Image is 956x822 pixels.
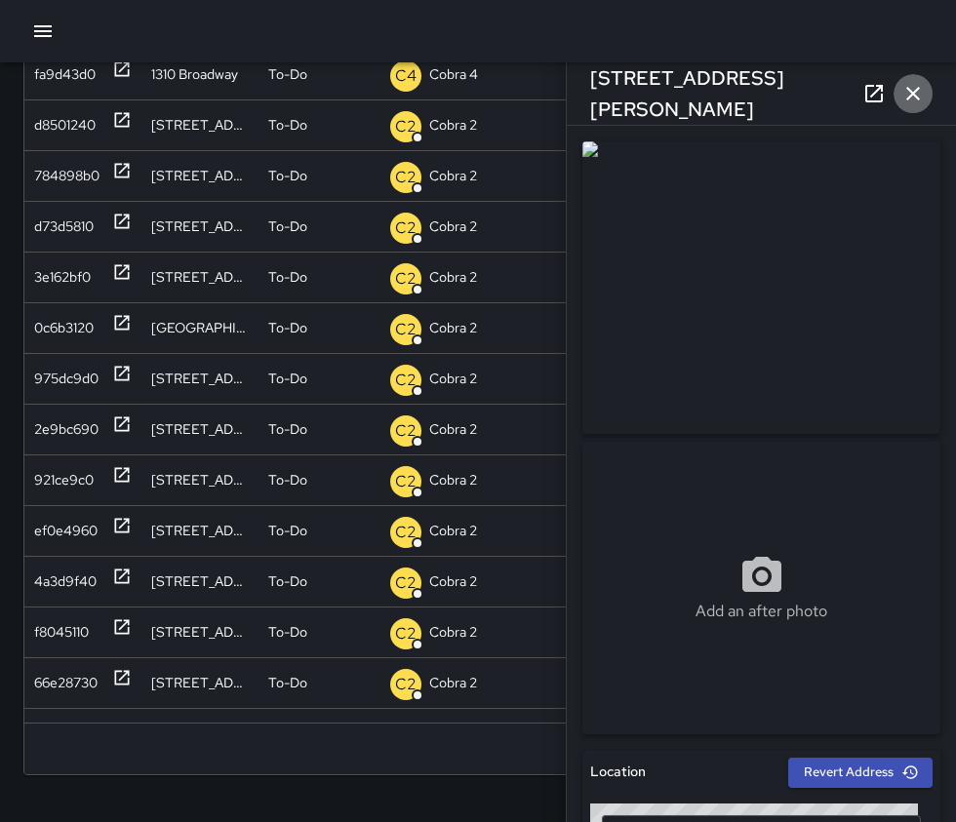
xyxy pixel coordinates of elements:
p: C2 [395,216,417,240]
div: 2336 Harrison Street [141,556,259,607]
div: 2386 Valley Street [141,99,259,150]
p: To-Do [268,506,307,556]
p: Cobra 2 [429,202,477,252]
div: 505 17th Street [141,454,259,505]
div: d8501240 [34,100,96,150]
p: C4 [395,64,417,88]
p: Cobra 2 [429,100,477,150]
p: To-Do [268,303,307,353]
p: C2 [395,521,417,544]
div: 1633 San Pablo Avenue [141,657,259,708]
p: To-Do [268,557,307,607]
p: C2 [395,673,417,696]
div: 66e28730 [34,658,98,708]
div: 315 27th Street [141,505,259,556]
p: C2 [395,318,417,341]
p: Cobra 2 [429,658,477,708]
div: 975dc9d0 [34,354,99,404]
div: 3e162bf0 [34,253,91,302]
p: Cobra 2 [429,253,477,302]
p: Cobra 2 [429,354,477,404]
div: 1310 Broadway [141,49,259,99]
p: Cobra 2 [429,455,477,505]
p: C2 [395,369,417,392]
div: 921ce9c0 [34,455,94,505]
div: 784898b0 [34,151,100,201]
p: Cobra 2 [429,151,477,201]
p: Cobra 2 [429,405,477,454]
p: To-Do [268,253,307,302]
p: To-Do [268,151,307,201]
div: 0c6b3120 [34,303,94,353]
div: 440 11th Street [141,252,259,302]
p: Cobra 2 [429,303,477,353]
p: To-Do [268,100,307,150]
p: To-Do [268,607,307,657]
p: To-Do [268,658,307,708]
p: C2 [395,419,417,443]
p: To-Do [268,50,307,99]
p: C2 [395,571,417,595]
p: To-Do [268,354,307,404]
p: C2 [395,115,417,138]
p: Cobra 2 [429,506,477,556]
p: C2 [395,267,417,291]
div: fa9d43d0 [34,50,96,99]
div: 412 15th Street [141,607,259,657]
div: 9 Grand Avenue [141,353,259,404]
p: Cobra 2 [429,607,477,657]
p: C2 [395,622,417,646]
p: C2 [395,470,417,493]
div: f8045110 [34,607,89,657]
p: To-Do [268,202,307,252]
div: d73d5810 [34,202,94,252]
div: 2e9bc690 [34,405,99,454]
p: Cobra 2 [429,557,477,607]
div: 4a3d9f40 [34,557,97,607]
div: 755 Franklin Street [141,201,259,252]
div: 1245 Broadway [141,150,259,201]
p: Cobra 4 [429,50,478,99]
div: ef0e4960 [34,506,98,556]
p: To-Do [268,405,307,454]
p: To-Do [268,455,307,505]
div: 1523b Webster Street [141,302,259,353]
div: 337 19th Street [141,404,259,454]
p: C2 [395,166,417,189]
